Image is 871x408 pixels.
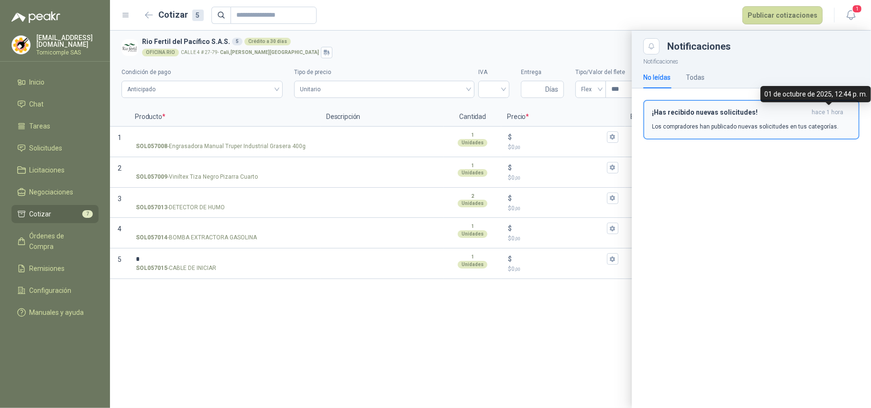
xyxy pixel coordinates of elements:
[30,285,72,296] span: Configuración
[11,259,99,278] a: Remisiones
[30,99,44,109] span: Chat
[82,210,93,218] span: 7
[643,72,671,83] div: No leídas
[11,205,99,223] a: Cotizar7
[30,231,89,252] span: Órdenes de Compra
[30,77,45,87] span: Inicio
[11,139,99,157] a: Solicitudes
[11,95,99,113] a: Chat
[742,6,823,24] button: Publicar cotizaciones
[159,8,204,21] h2: Cotizar
[30,307,84,318] span: Manuales y ayuda
[12,36,30,54] img: Company Logo
[30,143,63,153] span: Solicitudes
[812,108,843,117] span: hace 1 hora
[11,117,99,135] a: Tareas
[36,50,99,55] p: Tornicomple SAS
[761,86,871,102] div: 01 de octubre de 2025, 12:44 p. m.
[652,122,838,131] p: Los compradores han publicado nuevas solicitudes en tus categorías.
[30,187,74,197] span: Negociaciones
[842,7,860,24] button: 1
[30,209,52,219] span: Cotizar
[36,34,99,48] p: [EMAIL_ADDRESS][DOMAIN_NAME]
[30,165,65,175] span: Licitaciones
[11,227,99,256] a: Órdenes de Compra
[652,108,808,117] h3: ¡Has recibido nuevas solicitudes!
[11,281,99,300] a: Configuración
[632,54,871,66] p: Notificaciones
[11,73,99,91] a: Inicio
[643,38,660,54] button: Close
[11,303,99,322] a: Manuales y ayuda
[643,100,860,140] button: ¡Has recibido nuevas solicitudes!hace 1 hora Los compradores han publicado nuevas solicitudes en ...
[852,4,862,13] span: 1
[11,11,60,23] img: Logo peakr
[11,161,99,179] a: Licitaciones
[11,183,99,201] a: Negociaciones
[192,10,204,21] div: 5
[686,72,705,83] div: Todas
[30,121,51,131] span: Tareas
[667,42,860,51] div: Notificaciones
[30,263,65,274] span: Remisiones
